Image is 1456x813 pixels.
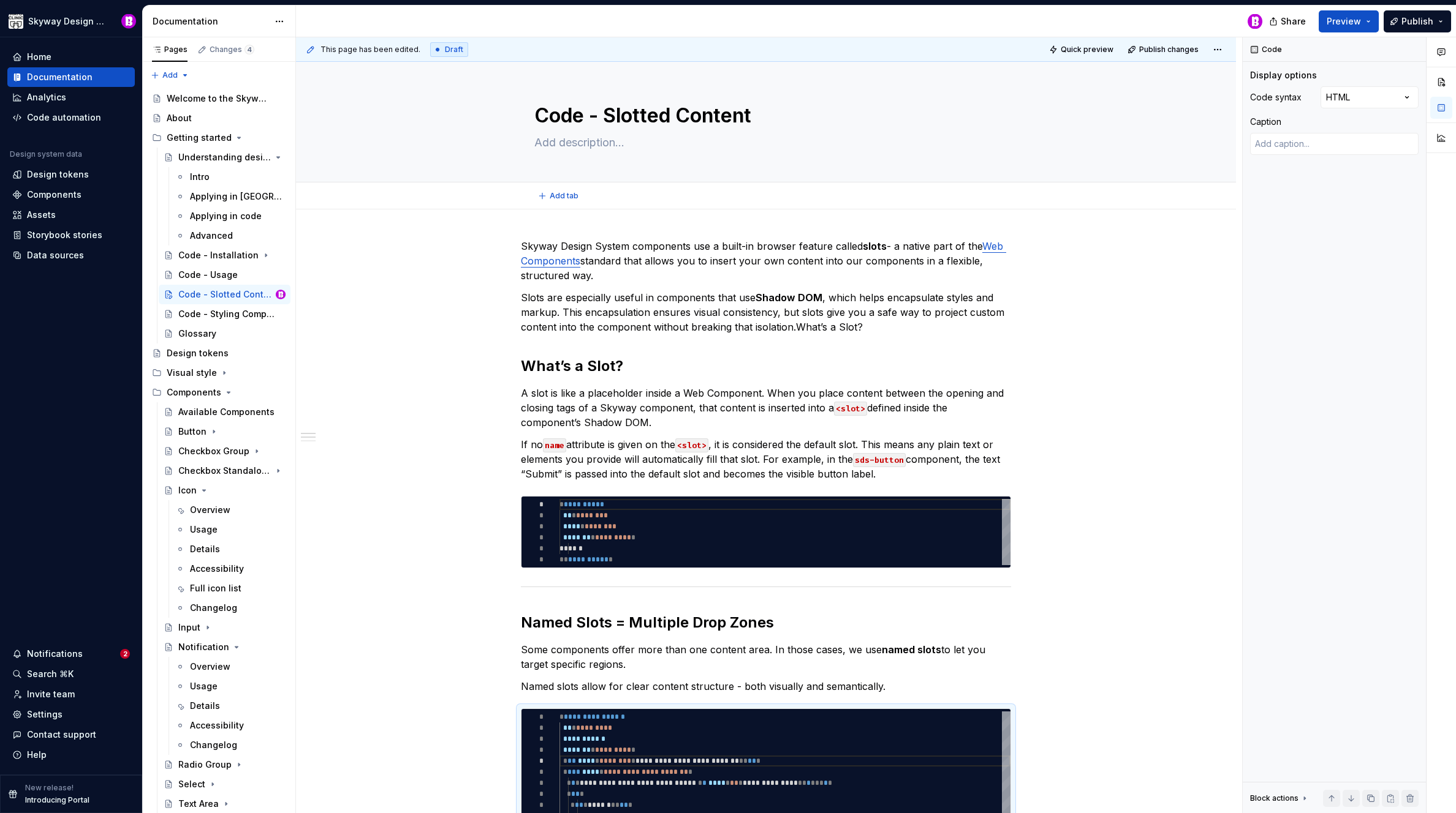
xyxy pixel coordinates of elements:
[147,108,290,128] a: About
[178,445,249,457] div: Checkbox Group
[1139,45,1199,54] span: Publish changes
[190,210,262,222] div: Applying in code
[120,649,130,659] span: 2
[7,644,135,664] button: Notifications2
[159,402,290,422] a: Available Components
[550,191,578,201] span: Add tab
[167,112,192,124] div: About
[170,579,290,598] a: Full icon list
[1250,69,1317,81] div: Display options
[7,108,135,127] a: Code automation
[167,92,268,105] div: Welcome to the Skyway Design System!
[147,128,290,148] div: Getting started
[882,643,941,656] strong: named slots
[7,165,135,184] a: Design tokens
[159,637,290,657] a: Notification
[178,465,271,477] div: Checkbox Standalone
[159,148,290,167] a: Understanding design tokens
[170,716,290,735] a: Accessibility
[675,438,708,452] code: <slot>
[190,700,220,712] div: Details
[178,288,273,301] div: Code - Slotted Content
[167,386,221,399] div: Components
[532,101,995,130] textarea: Code - Slotted Content
[27,688,75,700] div: Invite team
[1124,41,1204,58] button: Publish changes
[147,363,290,383] div: Visual style
[1401,15,1433,28] span: Publish
[167,367,217,379] div: Visual style
[170,676,290,696] a: Usage
[178,151,271,163] div: Understanding design tokens
[27,708,63,721] div: Settings
[1250,116,1281,128] div: Caption
[159,755,290,774] a: Radio Group
[27,209,56,221] div: Assets
[170,657,290,676] a: Overview
[178,269,238,281] div: Code - Usage
[521,642,1011,672] p: Some components offer more than one content area. In those cases, we use to let you target specif...
[27,71,93,83] div: Documentation
[147,67,193,84] button: Add
[1250,793,1299,803] div: Block actions
[7,705,135,724] a: Settings
[7,205,135,225] a: Assets
[27,168,89,181] div: Design tokens
[27,229,102,241] div: Storybook stories
[7,664,135,684] button: Search ⌘K
[190,680,218,692] div: Usage
[863,240,887,252] strong: slots
[147,89,290,108] a: Welcome to the Skyway Design System!
[1250,790,1310,807] div: Block actions
[27,111,101,124] div: Code automation
[178,778,205,790] div: Select
[178,308,279,320] div: Code - Styling Components
[170,520,290,539] a: Usage
[27,51,51,63] div: Home
[190,190,283,203] div: Applying in [GEOGRAPHIC_DATA]
[162,70,178,80] span: Add
[190,504,230,516] div: Overview
[7,47,135,67] a: Home
[178,425,207,438] div: Button
[1384,10,1451,32] button: Publish
[27,189,82,201] div: Components
[210,45,254,54] div: Changes
[27,91,66,103] div: Analytics
[170,167,290,187] a: Intro
[521,386,1011,430] p: A slot is like a placeholder inside a Web Component. When you place content between the opening a...
[7,67,135,87] a: Documentation
[1248,14,1262,29] img: Bobby Davis
[147,383,290,402] div: Components
[7,684,135,704] a: Invite team
[190,661,230,673] div: Overview
[167,132,232,144] div: Getting started
[178,406,275,418] div: Available Components
[1061,45,1113,54] span: Quick preview
[276,290,286,299] img: Bobby Davis
[521,356,1011,376] h2: What’s a Slot?
[159,265,290,285] a: Code - Usage
[170,598,290,618] a: Changelog
[159,285,290,304] a: Code - Slotted ContentBobby Davis
[320,45,420,54] span: This page has been edited.
[152,45,188,54] div: Pages
[7,745,135,765] button: Help
[27,648,83,660] div: Notifications
[159,441,290,461] a: Checkbox Group
[10,149,82,159] div: Design system data
[170,500,290,520] a: Overview
[121,14,136,29] img: Bobby Davis
[245,45,254,54] span: 4
[159,481,290,500] a: Icon
[178,484,197,496] div: Icon
[7,245,135,265] a: Data sources
[178,798,219,810] div: Text Area
[190,230,233,242] div: Advanced
[159,618,290,637] a: Input
[445,45,463,54] span: Draft
[756,291,822,304] strong: Shadow DOM
[1327,15,1361,28] span: Preview
[521,290,1011,334] p: Slots are especially useful in components that use , which helps encapsulate styles and markup. T...
[190,602,237,614] div: Changelog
